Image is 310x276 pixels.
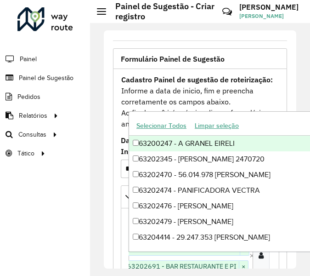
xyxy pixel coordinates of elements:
[17,149,34,158] span: Tático
[106,1,215,21] h2: Painel de Sugestão - Criar registro
[121,55,225,63] span: Formulário Painel de Sugestão
[132,119,191,133] button: Selecionar Todos
[239,3,308,11] h3: [PERSON_NAME]
[191,119,243,133] button: Limpar seleção
[20,54,37,64] span: Painel
[239,261,248,272] span: ×
[249,250,254,261] span: Clear all
[121,135,195,157] label: Data de Vigência Inicial
[19,73,73,83] span: Painel de Sugestão
[217,2,237,22] a: Contato Rápido
[125,261,239,272] span: 63202691 - BAR RESTAURANTE E PI
[121,74,279,130] div: Informe a data de inicio, fim e preencha corretamente os campos abaixo. Ao final, você irá pré-vi...
[19,111,47,121] span: Relatórios
[239,12,308,20] span: [PERSON_NAME]
[18,130,46,139] span: Consultas
[17,92,40,102] span: Pedidos
[121,75,273,84] strong: Cadastro Painel de sugestão de roteirização:
[121,185,279,208] a: Priorizar Cliente - Não podem ficar no buffer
